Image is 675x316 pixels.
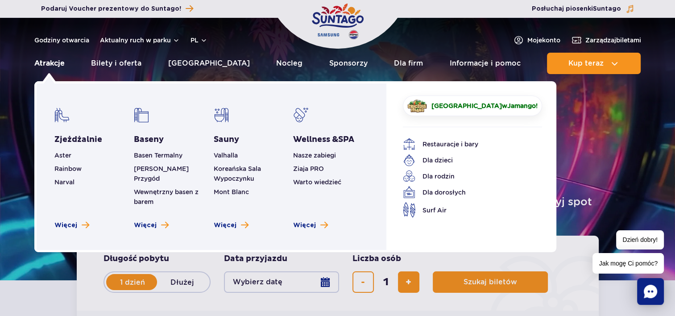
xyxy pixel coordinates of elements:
button: Kup teraz [547,53,641,74]
a: Valhalla [214,152,238,159]
a: Sauny [214,134,239,145]
a: Zarządzajbiletami [571,35,641,46]
a: Dla firm [394,53,423,74]
a: Aster [54,152,71,159]
a: Zobacz więcej zjeżdżalni [54,221,89,230]
a: Surf Air [403,202,529,218]
a: Sponsorzy [329,53,368,74]
a: Dla dzieci [403,154,529,166]
a: [GEOGRAPHIC_DATA]wJamango! [403,96,542,116]
a: Mont Blanc [214,188,249,195]
span: Surf Air [422,205,447,215]
a: Dla rodzin [403,170,529,183]
a: Informacje i pomoc [450,53,521,74]
a: Wewnętrzny basen z barem [134,188,199,205]
a: Nocleg [276,53,302,74]
a: [GEOGRAPHIC_DATA] [168,53,250,74]
a: Atrakcje [34,53,65,74]
a: Zobacz więcej basenów [134,221,169,230]
span: Moje konto [527,36,560,45]
button: pl [190,36,207,45]
a: Rainbow [54,165,82,172]
span: Więcej [54,221,77,230]
a: Bilety i oferta [91,53,141,74]
a: Ziaja PRO [293,165,324,172]
a: [PERSON_NAME] Przygód [134,165,189,182]
a: Narval [54,179,75,186]
a: Mojekonto [513,35,560,46]
span: Więcej [293,221,316,230]
span: SPA [338,134,354,145]
span: Zarządzaj biletami [585,36,641,45]
span: Więcej [214,221,236,230]
a: Warto wiedzieć [293,179,341,186]
span: w ! [431,101,538,110]
button: Aktualny ruch w parku [100,37,180,44]
a: Godziny otwarcia [34,36,89,45]
span: Dzień dobry! [616,230,664,249]
span: Kup teraz [568,59,604,67]
a: Basen Termalny [134,152,182,159]
a: Zjeżdżalnie [54,134,102,145]
div: Chat [637,278,664,305]
a: Baseny [134,134,164,145]
span: [GEOGRAPHIC_DATA] [431,102,501,109]
span: Jamango [507,102,535,109]
span: Więcej [134,221,157,230]
span: Jak mogę Ci pomóc? [592,253,664,274]
a: Dla dorosłych [403,186,529,199]
a: Zobacz więcej Wellness & SPA [293,221,328,230]
a: Restauracje i bary [403,138,529,150]
a: Nasze zabiegi [293,152,336,159]
a: Koreańska Sala Wypoczynku [214,165,261,182]
a: Wellness &SPA [293,134,354,145]
a: Zobacz więcej saun [214,221,248,230]
span: Wellness & [293,134,354,145]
